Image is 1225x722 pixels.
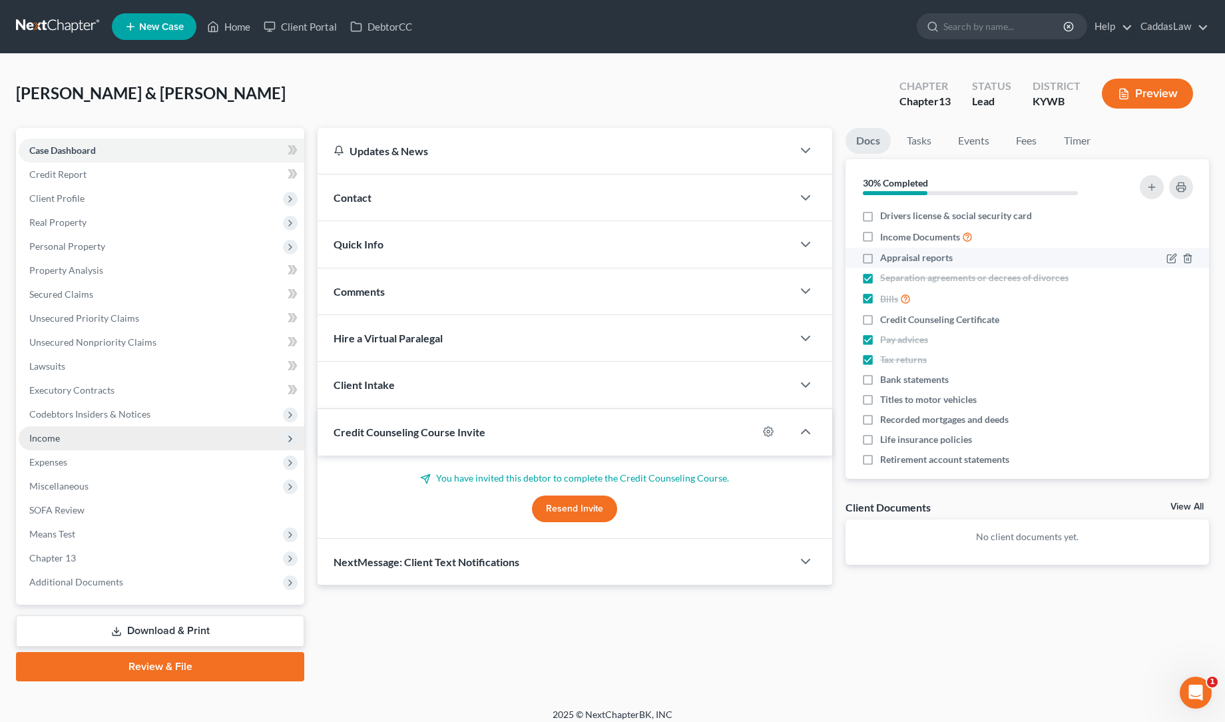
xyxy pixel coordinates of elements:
a: Client Portal [257,15,344,39]
span: Pay advices [880,333,928,346]
div: KYWB [1033,94,1081,109]
div: Chapter [899,79,951,94]
a: Events [947,128,1000,154]
div: Updates & News [334,144,776,158]
span: 13 [939,95,951,107]
span: Chapter 13 [29,552,76,563]
p: You have invited this debtor to complete the Credit Counseling Course. [334,472,816,485]
span: Personal Property [29,240,105,252]
a: Lawsuits [19,354,304,378]
a: Unsecured Nonpriority Claims [19,330,304,354]
a: Credit Report [19,163,304,186]
div: District [1033,79,1081,94]
span: Executory Contracts [29,384,115,396]
div: Chapter [899,94,951,109]
span: Bank statements [880,373,949,386]
a: Help [1088,15,1132,39]
span: Drivers license & social security card [880,209,1032,222]
a: Review & File [16,652,304,681]
a: Download & Print [16,615,304,647]
span: Life insurance policies [880,433,972,446]
span: Appraisal reports [880,251,953,264]
span: Client Profile [29,192,85,204]
a: Home [200,15,257,39]
span: Unsecured Priority Claims [29,312,139,324]
span: 1 [1207,677,1218,687]
span: Property Analysis [29,264,103,276]
span: Income Documents [880,230,960,244]
span: Retirement account statements [880,453,1009,466]
button: Preview [1102,79,1193,109]
span: NextMessage: Client Text Notifications [334,555,519,568]
span: Miscellaneous [29,480,89,492]
span: Income [29,432,60,444]
span: New Case [139,22,184,32]
a: SOFA Review [19,498,304,522]
span: Means Test [29,528,75,540]
span: Credit Counseling Certificate [880,313,999,326]
span: Codebtors Insiders & Notices [29,408,150,420]
iframe: Intercom live chat [1180,677,1212,709]
span: Contact [334,191,371,204]
a: DebtorCC [344,15,419,39]
span: Titles to motor vehicles [880,393,977,406]
span: Credit Counseling Course Invite [334,426,485,438]
div: Client Documents [846,500,931,514]
span: Real Property [29,216,87,228]
a: Property Analysis [19,258,304,282]
span: Bills [880,292,898,306]
span: Separation agreements or decrees of divorces [880,271,1069,284]
span: Client Intake [334,378,395,391]
p: No client documents yet. [856,530,1198,543]
button: Resend Invite [532,496,617,522]
span: Lawsuits [29,360,65,372]
div: Lead [972,94,1011,109]
a: Docs [846,128,891,154]
span: Quick Info [334,238,383,250]
span: [PERSON_NAME] & [PERSON_NAME] [16,83,286,103]
div: Status [972,79,1011,94]
a: Timer [1053,128,1101,154]
span: Unsecured Nonpriority Claims [29,336,156,348]
a: View All [1170,502,1204,512]
span: Comments [334,285,385,298]
a: Unsecured Priority Claims [19,306,304,330]
span: Recorded mortgages and deeds [880,413,1009,426]
span: Expenses [29,456,67,468]
a: Tasks [896,128,942,154]
span: Case Dashboard [29,145,96,156]
span: Hire a Virtual Paralegal [334,332,443,344]
a: CaddasLaw [1134,15,1208,39]
span: Tax returns [880,353,927,366]
strong: 30% Completed [863,177,928,188]
span: Credit Report [29,169,87,180]
a: Executory Contracts [19,378,304,402]
span: Additional Documents [29,576,123,587]
a: Case Dashboard [19,139,304,163]
a: Fees [1005,128,1048,154]
span: Secured Claims [29,288,93,300]
a: Secured Claims [19,282,304,306]
input: Search by name... [943,14,1065,39]
span: SOFA Review [29,504,85,516]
